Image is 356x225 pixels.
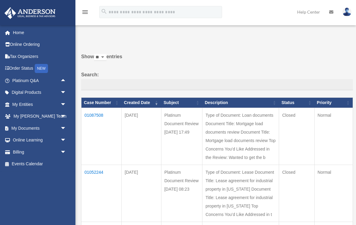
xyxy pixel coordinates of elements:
td: [DATE] [122,108,161,165]
span: arrow_drop_down [60,110,72,123]
th: Priority: activate to sort column ascending [314,98,353,108]
label: Search: [81,71,353,90]
td: [DATE] [122,165,161,222]
span: arrow_drop_down [60,146,72,158]
input: Search: [81,79,353,90]
td: Closed [279,108,314,165]
a: My Documentsarrow_drop_down [4,122,75,134]
span: arrow_drop_up [60,74,72,87]
th: Case Number: activate to sort column ascending [81,98,122,108]
td: 01052244 [81,165,122,222]
th: Created Date: activate to sort column ascending [122,98,161,108]
td: Platinum Document Review [DATE] 17:49 [161,108,202,165]
select: Showentries [94,54,106,61]
a: menu [81,11,89,16]
td: Normal [314,108,353,165]
a: My Entitiesarrow_drop_down [4,98,75,110]
span: arrow_drop_down [60,87,72,99]
span: arrow_drop_down [60,134,72,147]
td: 01087508 [81,108,122,165]
a: Events Calendar [4,158,75,170]
td: Normal [314,165,353,222]
i: search [101,8,107,15]
th: Description: activate to sort column ascending [202,98,279,108]
span: arrow_drop_down [60,98,72,111]
td: Type of Document: Loan documents Document Title: Mortgage load documents review Document Title: M... [202,108,279,165]
td: Platinum Document Review [DATE] 08:23 [161,165,202,222]
a: Billingarrow_drop_down [4,146,75,158]
span: arrow_drop_down [60,122,72,135]
a: Online Learningarrow_drop_down [4,134,75,146]
i: menu [81,8,89,16]
img: Anderson Advisors Platinum Portal [3,7,57,19]
a: Online Ordering [4,39,75,51]
td: Type of Document: Lease Document Title: Lease agreement for industrial property in [US_STATE] Doc... [202,165,279,222]
a: My [PERSON_NAME] Teamarrow_drop_down [4,110,75,122]
a: Digital Productsarrow_drop_down [4,87,75,99]
th: Subject: activate to sort column ascending [161,98,202,108]
label: Show entries [81,52,353,67]
a: Tax Organizers [4,50,75,62]
td: Closed [279,165,314,222]
a: Home [4,27,75,39]
a: Platinum Q&Aarrow_drop_up [4,74,72,87]
a: Order StatusNEW [4,62,75,75]
div: NEW [35,64,48,73]
th: Status: activate to sort column ascending [279,98,314,108]
img: User Pic [342,8,351,16]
